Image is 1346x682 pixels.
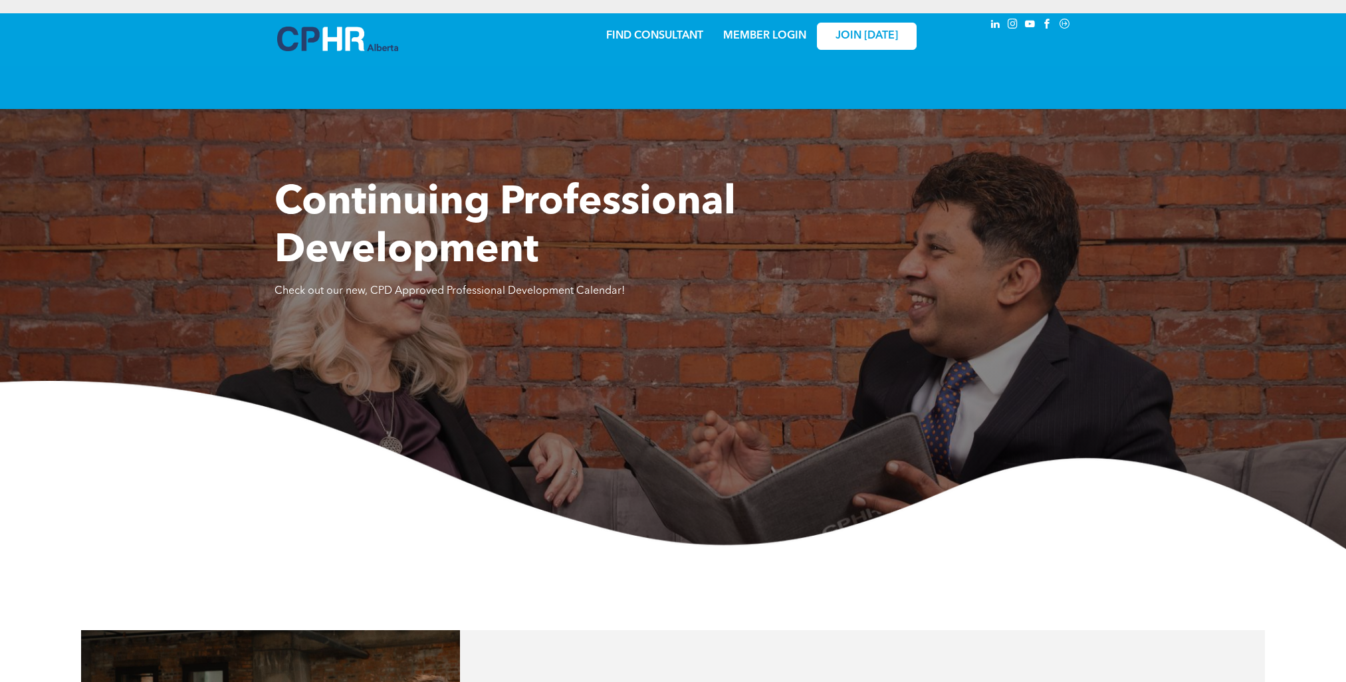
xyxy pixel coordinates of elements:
a: Social network [1058,17,1072,35]
span: JOIN [DATE] [836,30,898,43]
a: MEMBER LOGIN [723,31,806,41]
a: facebook [1040,17,1055,35]
a: linkedin [988,17,1003,35]
a: JOIN [DATE] [817,23,917,50]
a: instagram [1006,17,1020,35]
span: Check out our new, CPD Approved Professional Development Calendar! [275,286,625,296]
a: youtube [1023,17,1038,35]
a: FIND CONSULTANT [606,31,703,41]
span: Continuing Professional Development [275,183,736,271]
img: A blue and white logo for cp alberta [277,27,398,51]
